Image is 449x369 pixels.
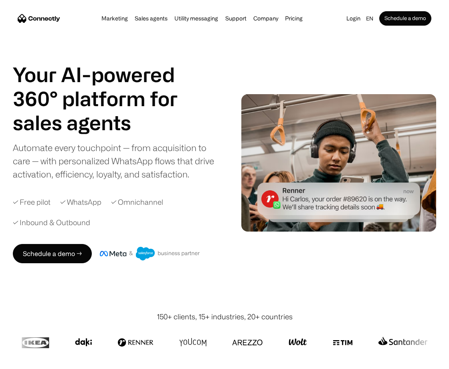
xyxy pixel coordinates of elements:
[223,15,249,22] a: Support
[99,15,130,22] a: Marketing
[283,15,305,22] a: Pricing
[60,197,101,208] div: ✓ WhatsApp
[16,355,48,366] ul: Language list
[172,15,220,22] a: Utility messaging
[111,197,163,208] div: ✓ Omnichannel
[366,13,373,24] div: en
[13,111,197,135] div: carousel
[157,311,293,322] div: 150+ clients, 15+ industries, 20+ countries
[253,13,278,24] div: Company
[13,63,197,111] h1: Your AI-powered 360° platform for
[13,244,92,263] a: Schedule a demo →
[13,217,90,228] div: ✓ Inbound & Outbound
[363,13,379,24] div: en
[379,11,431,26] a: Schedule a demo
[344,13,363,24] a: Login
[8,354,48,366] aside: Language selected: English
[13,141,222,181] div: Automate every touchpoint — from acquisition to care — with personalized WhatsApp flows that driv...
[18,12,60,24] a: home
[13,111,197,135] div: 1 of 4
[100,247,200,260] img: Meta and Salesforce business partner badge.
[13,111,197,135] h1: sales agents
[251,13,281,24] div: Company
[132,15,170,22] a: Sales agents
[13,197,51,208] div: ✓ Free pilot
